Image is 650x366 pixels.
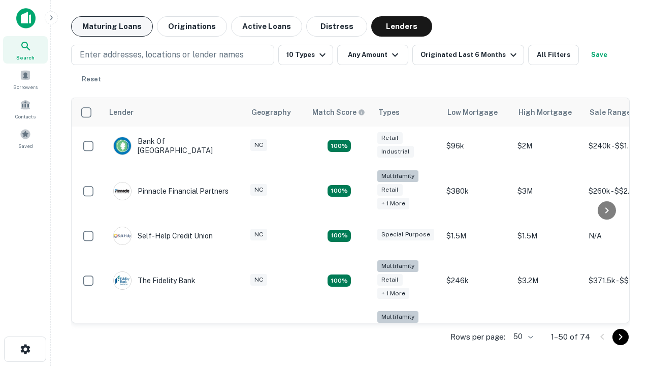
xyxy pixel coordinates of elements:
button: Active Loans [231,16,302,37]
img: picture [114,227,131,245]
div: The Fidelity Bank [113,271,196,290]
span: Contacts [15,112,36,120]
th: Types [372,98,441,127]
div: NC [250,184,267,196]
div: Retail [377,184,403,196]
div: Low Mortgage [447,106,498,118]
div: Retail [377,274,403,286]
a: Saved [3,125,48,152]
button: Originated Last 6 Months [412,45,524,65]
div: Matching Properties: 17, hasApolloMatch: undefined [328,185,351,197]
div: NC [250,139,267,151]
img: picture [114,272,131,289]
span: Saved [18,142,33,150]
td: $2M [512,127,583,165]
div: + 1 more [377,198,409,209]
div: Retail [377,132,403,144]
div: Atlantic Union Bank [113,323,203,341]
div: NC [250,229,267,240]
button: Distress [306,16,367,37]
img: capitalize-icon.png [16,8,36,28]
button: Any Amount [337,45,408,65]
div: Multifamily [377,170,418,182]
div: Originated Last 6 Months [420,49,519,61]
td: $1.5M [512,217,583,255]
button: Enter addresses, locations or lender names [71,45,274,65]
div: Capitalize uses an advanced AI algorithm to match your search with the best lender. The match sco... [312,107,365,118]
p: Rows per page: [450,331,505,343]
td: $96k [441,127,512,165]
th: High Mortgage [512,98,583,127]
span: Search [16,53,35,62]
th: Lender [103,98,245,127]
div: High Mortgage [518,106,572,118]
button: Maturing Loans [71,16,153,37]
th: Geography [245,98,306,127]
div: Bank Of [GEOGRAPHIC_DATA] [113,137,235,155]
div: Multifamily [377,260,418,272]
th: Capitalize uses an advanced AI algorithm to match your search with the best lender. The match sco... [306,98,372,127]
div: Matching Properties: 16, hasApolloMatch: undefined [328,140,351,152]
p: 1–50 of 74 [551,331,590,343]
div: Pinnacle Financial Partners [113,182,229,200]
h6: Match Score [312,107,363,118]
div: Lender [109,106,134,118]
iframe: Chat Widget [599,252,650,301]
td: $3M [512,165,583,217]
th: Low Mortgage [441,98,512,127]
div: + 1 more [377,288,409,299]
a: Borrowers [3,66,48,93]
img: picture [114,182,131,200]
div: Sale Range [590,106,631,118]
div: Multifamily [377,311,418,323]
button: Lenders [371,16,432,37]
div: Special Purpose [377,229,434,240]
a: Search [3,36,48,64]
div: 50 [509,329,535,344]
img: picture [114,137,131,155]
div: Self-help Credit Union [113,227,213,245]
button: Save your search to get updates of matches that match your search criteria. [583,45,615,65]
p: Enter addresses, locations or lender names [80,49,244,61]
button: 10 Types [278,45,333,65]
span: Borrowers [13,83,38,91]
div: Types [378,106,400,118]
button: Reset [75,69,108,89]
td: $246k [441,255,512,307]
div: Geography [251,106,291,118]
td: $246.5k [441,306,512,357]
div: Industrial [377,146,414,158]
td: $380k [441,165,512,217]
button: Go to next page [612,329,629,345]
div: Matching Properties: 11, hasApolloMatch: undefined [328,230,351,242]
a: Contacts [3,95,48,123]
button: All Filters [528,45,579,65]
div: NC [250,274,267,286]
button: Originations [157,16,227,37]
td: $3.2M [512,255,583,307]
td: $9.2M [512,306,583,357]
div: Matching Properties: 10, hasApolloMatch: undefined [328,274,351,287]
td: $1.5M [441,217,512,255]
